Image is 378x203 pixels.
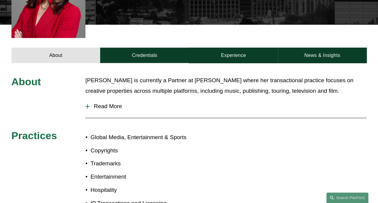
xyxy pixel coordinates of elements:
[90,103,367,110] span: Read More
[326,192,368,203] a: Search this site
[85,75,367,96] p: [PERSON_NAME] is currently a Partner at [PERSON_NAME] where her transactional practice focuses on...
[91,145,189,156] p: Copyrights
[85,98,367,114] button: Read More
[91,172,189,182] p: Entertainment
[11,48,100,63] a: About
[189,48,278,63] a: Experience
[91,132,189,142] p: Global Media, Entertainment & Sports
[91,158,189,169] p: Trademarks
[100,48,189,63] a: Credentials
[11,130,57,141] span: Practices
[278,48,367,63] a: News & Insights
[11,76,41,87] span: About
[91,185,189,195] p: Hospitality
